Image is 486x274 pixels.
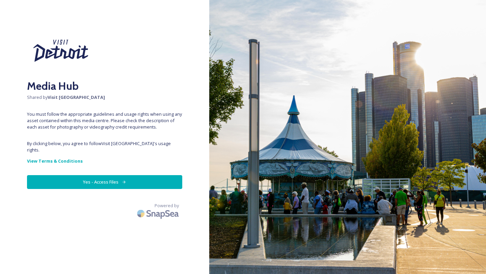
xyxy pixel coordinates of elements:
[48,94,105,100] strong: Visit [GEOGRAPHIC_DATA]
[27,94,182,101] span: Shared by
[27,158,83,164] strong: View Terms & Conditions
[135,205,182,221] img: SnapSea Logo
[27,78,182,94] h2: Media Hub
[27,27,94,75] img: Visit%20Detroit%20New%202024.svg
[155,202,179,209] span: Powered by
[27,111,182,131] span: You must follow the appropriate guidelines and usage rights when using any asset contained within...
[27,157,182,165] a: View Terms & Conditions
[27,175,182,189] button: Yes - Access Files
[27,140,182,153] span: By clicking below, you agree to follow Visit [GEOGRAPHIC_DATA] 's usage rights.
